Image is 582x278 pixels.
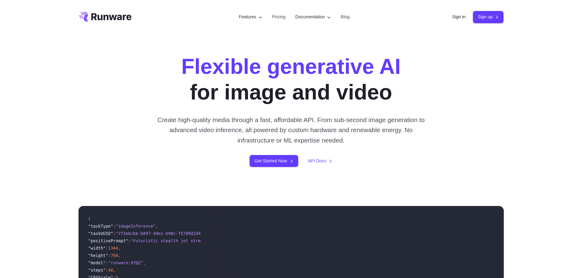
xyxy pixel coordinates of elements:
span: , [113,268,115,273]
a: API Docs [308,157,332,164]
span: , [118,253,121,258]
label: Features [239,13,262,20]
span: : [108,253,111,258]
span: : [106,268,108,273]
strong: Flexible generative AI [181,55,401,78]
span: : [113,224,115,229]
a: Sign in [452,13,466,20]
span: : [106,246,108,251]
span: : [113,231,115,236]
label: Documentation [295,13,331,20]
a: Pricing [272,13,286,20]
span: "steps" [88,268,106,273]
span: : [128,238,130,243]
span: 40 [108,268,113,273]
span: "Futuristic stealth jet streaking through a neon-lit cityscape with glowing purple exhaust" [131,238,358,243]
span: "imageInference" [116,224,156,229]
span: "height" [88,253,108,258]
a: Sign up [473,11,504,23]
span: "7f3ebcb6-b897-49e1-b98c-f5789d2d40d7" [116,231,211,236]
a: Blog [341,13,350,20]
span: , [118,246,121,251]
span: , [156,224,158,229]
a: Go to / [79,12,132,22]
span: 768 [111,253,118,258]
span: : [106,260,108,265]
span: { [88,216,91,221]
span: , [143,260,146,265]
span: "model" [88,260,106,265]
span: "taskType" [88,224,113,229]
p: Create high-quality media through a fast, affordable API. From sub-second image generation to adv... [155,115,427,145]
span: "runware:97@2" [108,260,143,265]
span: "width" [88,246,106,251]
span: "positivePrompt" [88,238,128,243]
h1: for image and video [181,54,401,105]
a: Get Started Now [250,155,298,167]
span: 1344 [108,246,118,251]
span: "taskUUID" [88,231,113,236]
